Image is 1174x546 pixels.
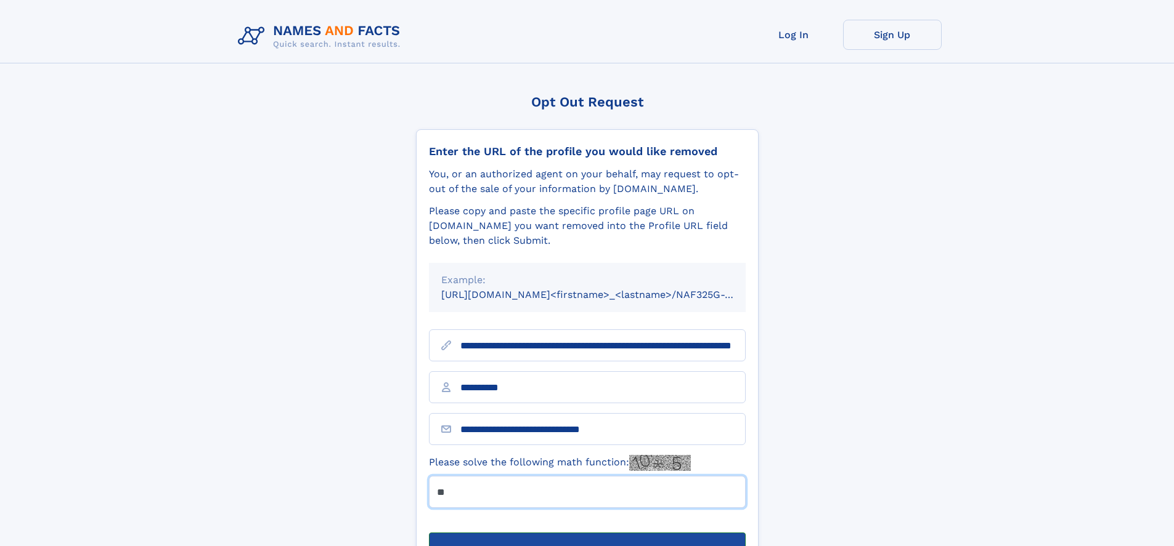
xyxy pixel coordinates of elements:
[233,20,410,53] img: Logo Names and Facts
[441,273,733,287] div: Example:
[429,455,691,471] label: Please solve the following math function:
[441,289,769,300] small: [URL][DOMAIN_NAME]<firstname>_<lastname>/NAF325G-xxxxxxxx
[429,167,746,196] div: You, or an authorized agent on your behalf, may request to opt-out of the sale of your informatio...
[429,204,746,248] div: Please copy and paste the specific profile page URL on [DOMAIN_NAME] you want removed into the Pr...
[843,20,942,50] a: Sign Up
[416,94,759,110] div: Opt Out Request
[744,20,843,50] a: Log In
[429,145,746,158] div: Enter the URL of the profile you would like removed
